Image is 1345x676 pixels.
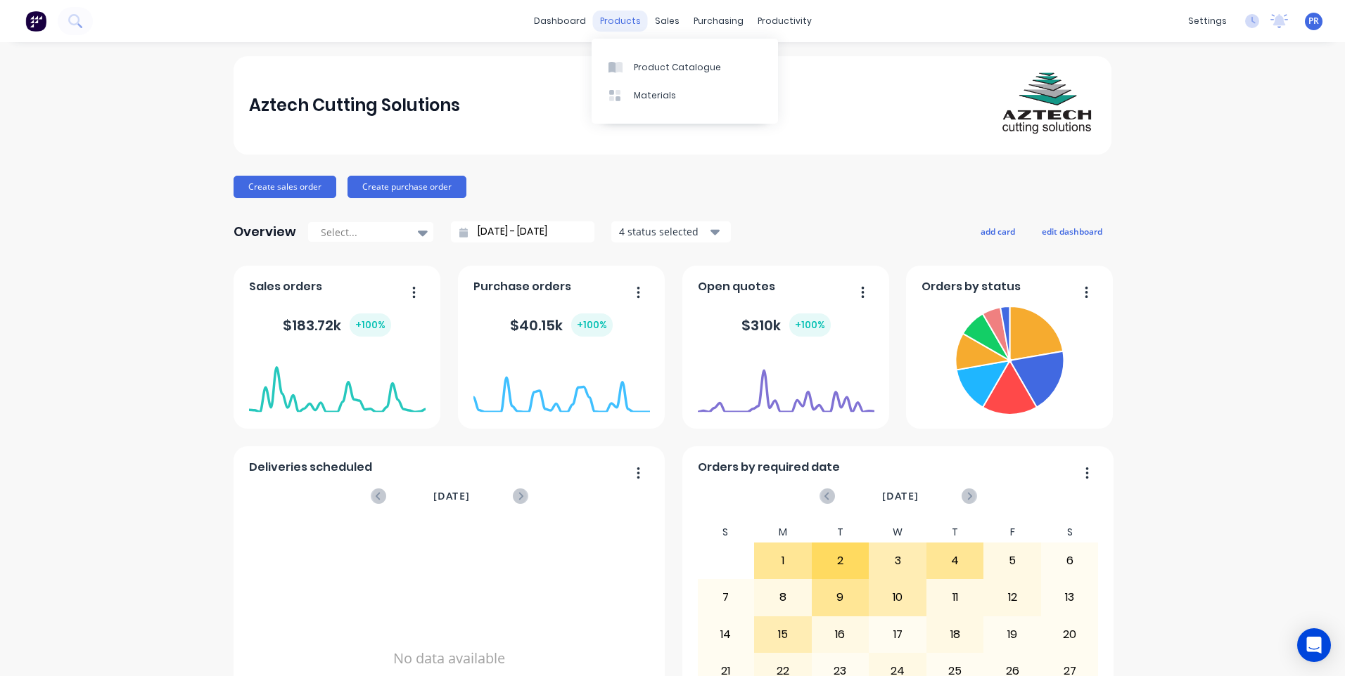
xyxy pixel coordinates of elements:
[348,176,466,198] button: Create purchase order
[571,313,613,337] div: + 100 %
[283,313,391,337] div: $ 183.72k
[648,11,687,32] div: sales
[592,53,778,81] a: Product Catalogue
[984,617,1040,652] div: 19
[611,221,731,242] button: 4 status selected
[234,218,296,246] div: Overview
[1297,628,1331,662] div: Open Intercom Messenger
[741,313,831,337] div: $ 310k
[1181,11,1234,32] div: settings
[789,313,831,337] div: + 100 %
[971,222,1024,240] button: add card
[754,522,812,542] div: M
[812,522,869,542] div: T
[751,11,819,32] div: productivity
[997,56,1096,155] img: Aztech Cutting Solutions
[249,278,322,295] span: Sales orders
[619,224,708,239] div: 4 status selected
[927,580,983,615] div: 11
[473,278,571,295] span: Purchase orders
[234,176,336,198] button: Create sales order
[25,11,46,32] img: Factory
[350,313,391,337] div: + 100 %
[634,89,676,102] div: Materials
[698,580,754,615] div: 7
[592,82,778,110] a: Materials
[812,580,869,615] div: 9
[812,543,869,578] div: 2
[869,580,926,615] div: 10
[927,543,983,578] div: 4
[1308,15,1319,27] span: PR
[755,617,811,652] div: 15
[984,580,1040,615] div: 12
[927,617,983,652] div: 18
[687,11,751,32] div: purchasing
[983,522,1041,542] div: F
[869,617,926,652] div: 17
[1033,222,1111,240] button: edit dashboard
[755,543,811,578] div: 1
[634,61,721,74] div: Product Catalogue
[698,459,840,476] span: Orders by required date
[1042,543,1098,578] div: 6
[698,278,775,295] span: Open quotes
[926,522,984,542] div: T
[984,543,1040,578] div: 5
[1042,617,1098,652] div: 20
[869,543,926,578] div: 3
[510,313,613,337] div: $ 40.15k
[755,580,811,615] div: 8
[527,11,593,32] a: dashboard
[1042,580,1098,615] div: 13
[433,488,470,504] span: [DATE]
[593,11,648,32] div: products
[882,488,919,504] span: [DATE]
[869,522,926,542] div: W
[249,91,460,119] div: Aztech Cutting Solutions
[698,617,754,652] div: 14
[922,278,1021,295] span: Orders by status
[1041,522,1099,542] div: S
[697,522,755,542] div: S
[812,617,869,652] div: 16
